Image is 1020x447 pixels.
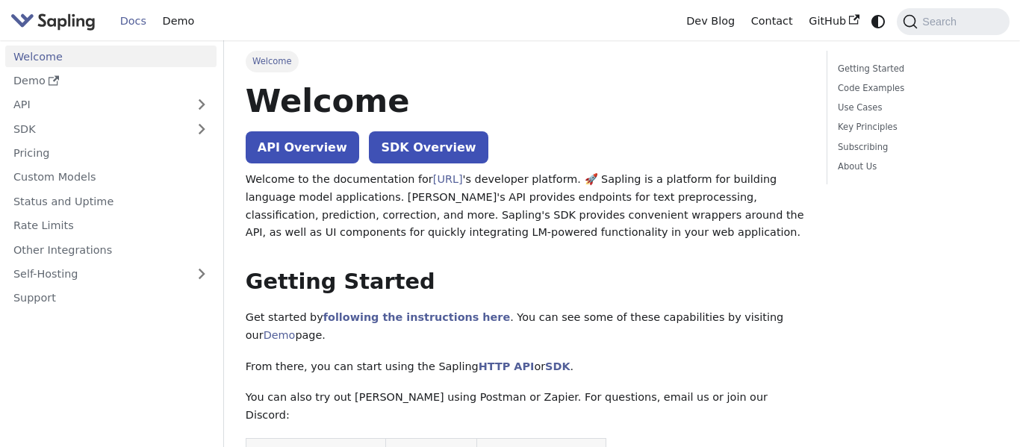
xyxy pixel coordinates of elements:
a: Pricing [5,143,217,164]
p: Get started by . You can see some of these capabilities by visiting our page. [246,309,805,345]
a: Demo [5,70,217,92]
button: Search (Command+K) [897,8,1009,35]
button: Expand sidebar category 'API' [187,94,217,116]
a: Sapling.aiSapling.ai [10,10,101,32]
a: Rate Limits [5,215,217,237]
h2: Getting Started [246,269,805,296]
a: API Overview [246,131,359,163]
a: Docs [112,10,155,33]
nav: Breadcrumbs [246,51,805,72]
p: From there, you can start using the Sapling or . [246,358,805,376]
a: SDK Overview [369,131,488,163]
a: [URL] [433,173,463,185]
a: Demo [155,10,202,33]
a: Key Principles [838,120,993,134]
a: HTTP API [479,360,535,372]
img: Sapling.ai [10,10,96,32]
span: Search [918,16,965,28]
a: Code Examples [838,81,993,96]
p: Welcome to the documentation for 's developer platform. 🚀 Sapling is a platform for building lang... [246,171,805,242]
a: SDK [545,360,570,372]
a: Contact [743,10,801,33]
a: About Us [838,160,993,174]
p: You can also try out [PERSON_NAME] using Postman or Zapier. For questions, email us or join our D... [246,389,805,425]
a: Other Integrations [5,239,217,260]
a: SDK [5,118,187,140]
a: GitHub [800,10,867,33]
a: Subscribing [838,140,993,154]
span: Welcome [246,51,299,72]
a: Self-Hosting [5,263,217,285]
a: Demo [264,329,296,341]
a: Custom Models [5,166,217,188]
a: Getting Started [838,62,993,76]
a: Support [5,287,217,309]
a: API [5,94,187,116]
a: Dev Blog [678,10,742,33]
button: Expand sidebar category 'SDK' [187,118,217,140]
button: Switch between dark and light mode (currently system mode) [868,10,889,32]
a: Status and Uptime [5,190,217,212]
h1: Welcome [246,81,805,121]
a: Use Cases [838,101,993,115]
a: Welcome [5,46,217,67]
a: following the instructions here [323,311,510,323]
